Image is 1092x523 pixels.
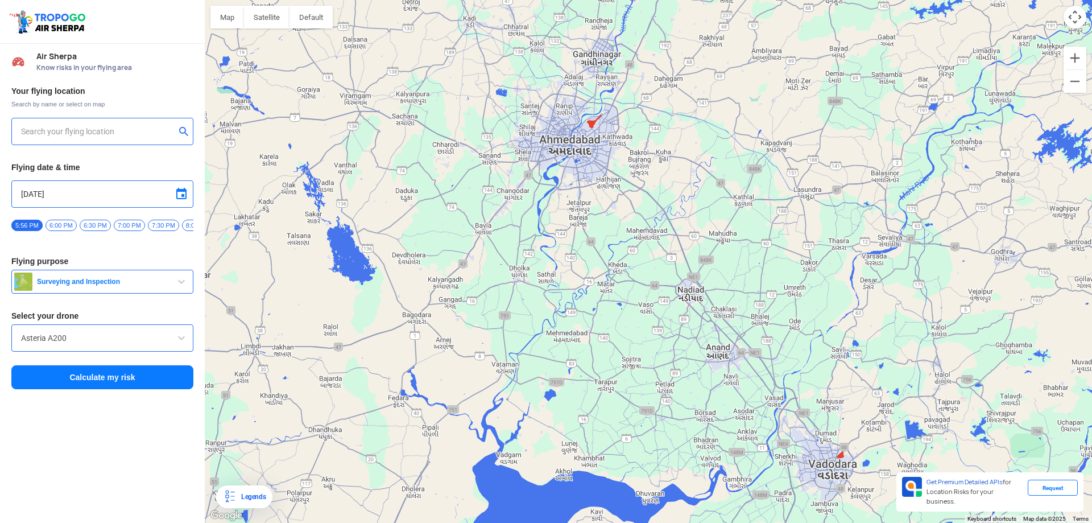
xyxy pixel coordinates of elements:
span: 7:00 PM [114,220,145,231]
img: ic_tgdronemaps.svg [9,9,89,35]
input: Search your flying location [21,125,175,138]
span: Search by name or select on map [11,100,193,109]
img: Risk Scores [11,55,25,68]
button: Show street map [210,6,244,28]
span: Map data ©2025 [1023,516,1066,522]
span: Get Premium Detailed APIs [926,478,1003,486]
img: Google [208,508,245,523]
input: Search by name or Brand [21,331,184,345]
img: Premium APIs [902,477,922,497]
h3: Flying date & time [11,163,193,171]
a: Open this area in Google Maps (opens a new window) [208,508,245,523]
span: 6:30 PM [80,220,111,231]
button: Keyboard shortcuts [967,515,1016,523]
button: Zoom in [1064,47,1086,69]
span: Air Sherpa [36,52,193,61]
span: 7:30 PM [148,220,179,231]
img: survey.png [14,273,32,291]
span: 8:00 PM [182,220,213,231]
div: Request [1028,480,1078,496]
span: Surveying and Inspection [32,277,175,286]
input: Select Date [21,187,184,201]
span: Know risks in your flying area [36,63,193,72]
h3: Flying purpose [11,257,193,265]
button: Map camera controls [1064,6,1086,28]
button: Calculate my risk [11,365,193,389]
img: Legends [223,490,237,504]
button: Surveying and Inspection [11,270,193,294]
div: Legends [237,490,266,504]
button: Zoom out [1064,70,1086,93]
h3: Select your drone [11,312,193,320]
button: Show satellite imagery [244,6,289,28]
div: for Location Risks for your business. [922,477,1028,507]
a: Terms [1073,516,1089,522]
h3: Your flying location [11,87,193,95]
span: 5:56 PM [11,220,43,231]
span: 6:00 PM [45,220,77,231]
